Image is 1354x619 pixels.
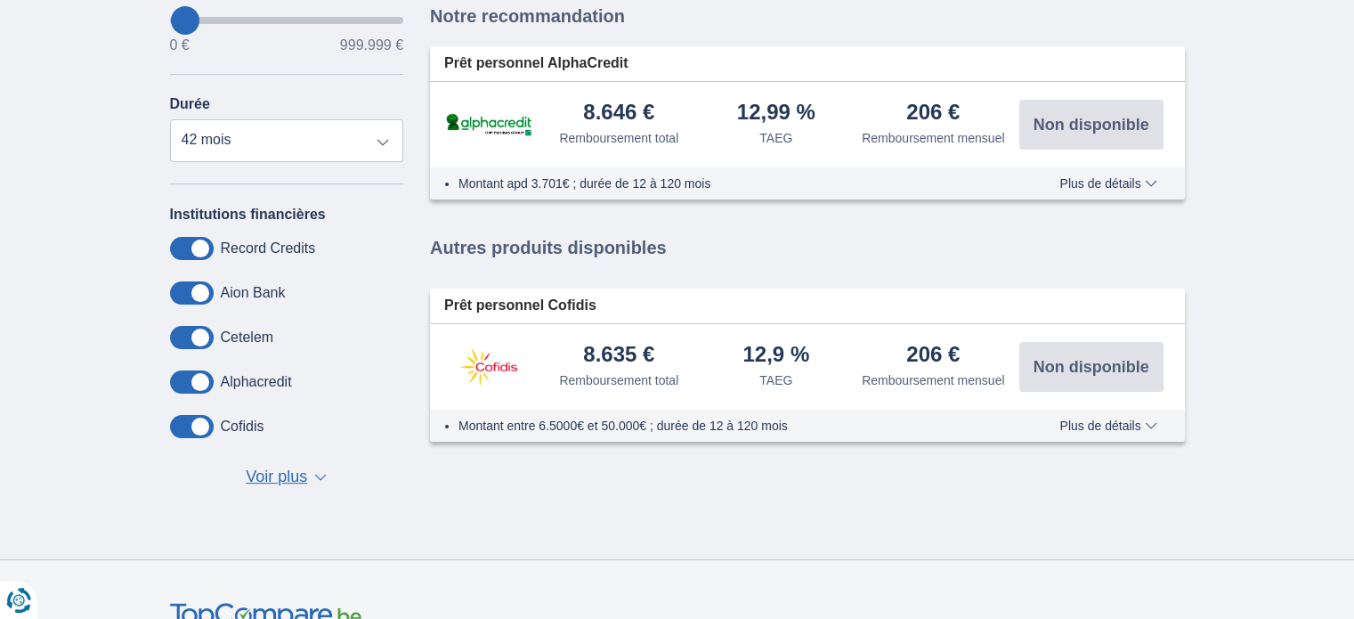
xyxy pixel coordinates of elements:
label: Cofidis [221,419,264,435]
span: Prêt personnel AlphaCredit [444,53,628,74]
input: wantToBorrow [170,17,404,24]
div: Remboursement mensuel [862,129,1004,147]
div: 206 € [906,102,960,126]
label: Alphacredit [221,374,292,390]
li: Montant entre 6.5000€ et 50.000€ ; durée de 12 à 120 mois [458,417,1008,435]
img: pret personnel AlphaCredit [444,110,533,138]
label: Aion Bank [221,285,286,301]
span: ▼ [314,474,327,481]
span: 0 € [170,38,190,53]
div: 12,99 % [737,102,815,126]
span: Plus de détails [1059,419,1156,432]
label: Durée [170,96,210,112]
span: Voir plus [246,466,307,489]
div: TAEG [759,129,792,147]
button: Non disponible [1019,100,1163,150]
img: pret personnel Cofidis [444,345,533,389]
span: Plus de détails [1059,177,1156,190]
div: Remboursement mensuel [862,371,1004,389]
button: Plus de détails [1046,176,1170,191]
span: Prêt personnel Cofidis [444,296,596,316]
button: Plus de détails [1046,419,1170,433]
span: 999.999 € [340,38,403,53]
div: Remboursement total [559,129,678,147]
button: Voir plus ▼ [240,465,332,490]
span: Non disponible [1034,359,1149,375]
button: Non disponible [1019,342,1163,392]
div: TAEG [759,371,792,389]
div: 8.646 € [583,102,654,126]
label: Institutions financières [170,207,326,223]
label: Cetelem [221,330,274,346]
span: Non disponible [1034,117,1149,133]
li: Montant apd 3.701€ ; durée de 12 à 120 mois [458,175,1008,192]
div: 12,9 % [742,344,809,368]
div: Remboursement total [559,371,678,389]
div: 206 € [906,344,960,368]
div: 8.635 € [583,344,654,368]
label: Record Credits [221,240,316,257]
